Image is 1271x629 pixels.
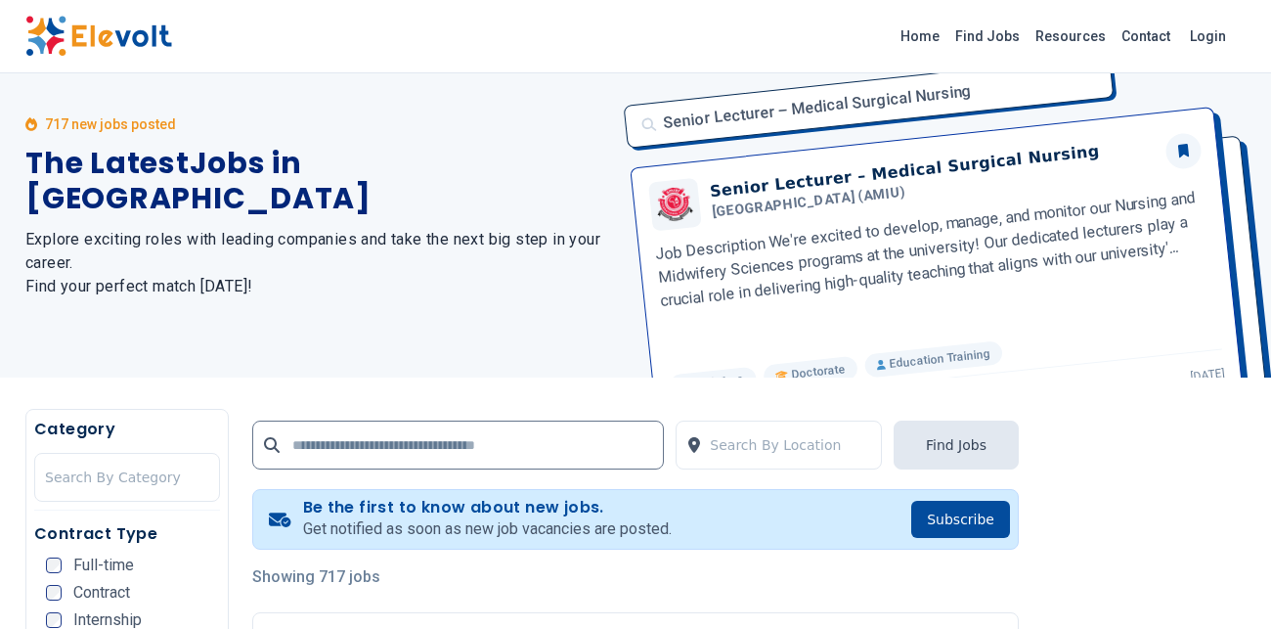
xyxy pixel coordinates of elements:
[46,585,62,601] input: Contract
[894,421,1019,470] button: Find Jobs
[893,21,947,52] a: Home
[45,114,176,134] p: 717 new jobs posted
[46,558,62,573] input: Full-time
[73,612,142,628] span: Internship
[73,585,130,601] span: Contract
[303,498,672,517] h4: Be the first to know about new jobs.
[252,565,1019,589] p: Showing 717 jobs
[25,228,612,298] h2: Explore exciting roles with leading companies and take the next big step in your career. Find you...
[947,21,1028,52] a: Find Jobs
[34,418,220,441] h5: Category
[46,612,62,628] input: Internship
[25,146,612,216] h1: The Latest Jobs in [GEOGRAPHIC_DATA]
[1114,21,1178,52] a: Contact
[25,16,172,57] img: Elevolt
[1173,535,1271,629] iframe: Chat Widget
[34,522,220,546] h5: Contract Type
[1178,17,1238,56] a: Login
[911,501,1010,538] button: Subscribe
[1028,21,1114,52] a: Resources
[303,517,672,541] p: Get notified as soon as new job vacancies are posted.
[73,558,134,573] span: Full-time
